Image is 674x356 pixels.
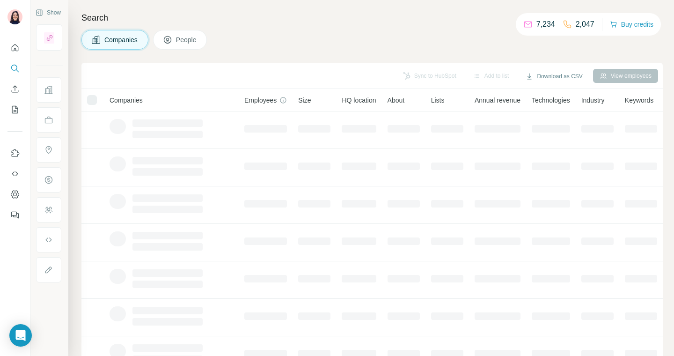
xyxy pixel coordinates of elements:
[536,19,555,30] p: 7,234
[610,18,653,31] button: Buy credits
[7,145,22,162] button: Use Surfe on LinkedIn
[104,35,139,44] span: Companies
[7,39,22,56] button: Quick start
[298,96,311,105] span: Size
[475,96,520,105] span: Annual revenue
[519,69,589,83] button: Download as CSV
[7,186,22,203] button: Dashboard
[81,11,663,24] h4: Search
[7,207,22,223] button: Feedback
[110,96,143,105] span: Companies
[532,96,570,105] span: Technologies
[7,9,22,24] img: Avatar
[431,96,445,105] span: Lists
[7,101,22,118] button: My lists
[29,6,67,20] button: Show
[176,35,198,44] span: People
[9,324,32,347] div: Open Intercom Messenger
[7,81,22,97] button: Enrich CSV
[7,60,22,77] button: Search
[576,19,594,30] p: 2,047
[342,96,376,105] span: HQ location
[625,96,653,105] span: Keywords
[244,96,277,105] span: Employees
[388,96,405,105] span: About
[581,96,605,105] span: Industry
[7,165,22,182] button: Use Surfe API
